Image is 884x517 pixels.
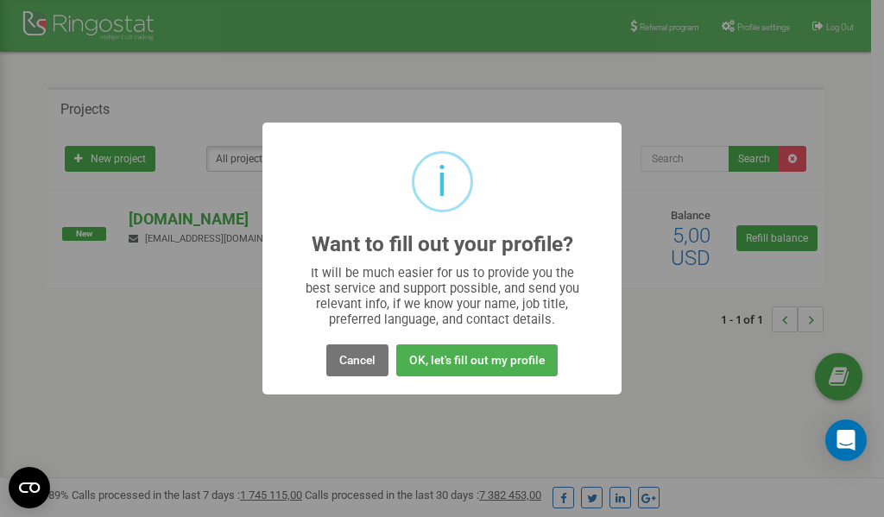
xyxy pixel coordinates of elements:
button: Open CMP widget [9,467,50,508]
h2: Want to fill out your profile? [312,233,573,256]
div: It will be much easier for us to provide you the best service and support possible, and send you ... [297,265,588,327]
div: Open Intercom Messenger [825,419,867,461]
div: i [437,154,447,210]
button: OK, let's fill out my profile [396,344,558,376]
button: Cancel [326,344,388,376]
